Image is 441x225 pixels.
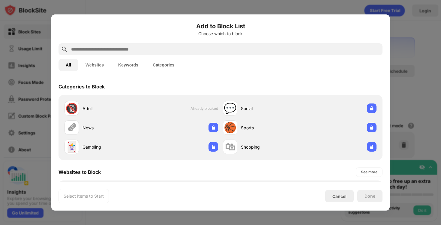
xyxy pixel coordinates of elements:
[361,169,377,175] div: See more
[64,193,104,199] div: Select Items to Start
[82,144,141,150] div: Gambling
[224,102,236,115] div: 💬
[332,194,346,199] div: Cancel
[190,106,218,111] span: Already blocked
[82,125,141,131] div: News
[145,59,181,71] button: Categories
[58,84,105,90] div: Categories to Block
[224,122,236,134] div: 🏀
[58,22,382,31] h6: Add to Block List
[82,105,141,112] div: Adult
[241,144,300,150] div: Shopping
[364,194,375,199] div: Done
[58,59,78,71] button: All
[78,59,111,71] button: Websites
[241,105,300,112] div: Social
[65,102,78,115] div: 🔞
[67,122,77,134] div: 🗞
[58,31,382,36] div: Choose which to block
[58,169,101,175] div: Websites to Block
[61,46,68,53] img: search.svg
[241,125,300,131] div: Sports
[111,59,145,71] button: Keywords
[225,141,235,153] div: 🛍
[65,141,78,153] div: 🃏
